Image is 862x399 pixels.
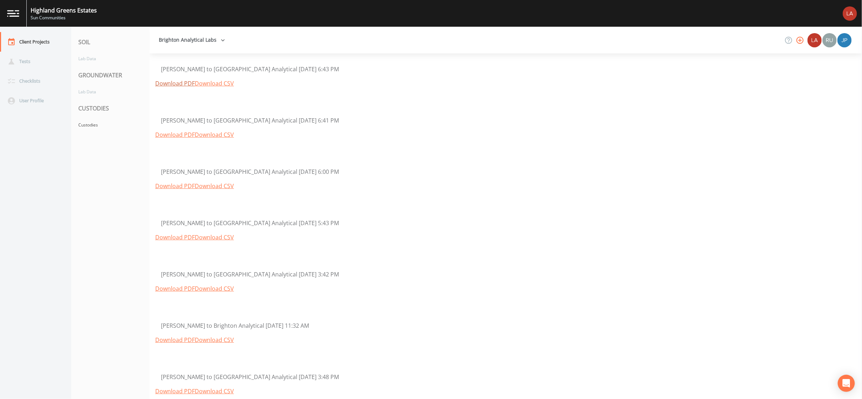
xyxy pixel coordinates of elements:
[161,270,851,279] div: [PERSON_NAME] to [GEOGRAPHIC_DATA] Analytical [DATE] 3:42 PM
[155,336,195,344] a: Download PDF
[195,182,234,190] a: Download CSV
[31,15,97,21] div: Sun Communities
[838,375,855,392] div: Open Intercom Messenger
[822,33,837,47] img: a5c06d64ce99e847b6841ccd0307af82
[71,65,150,85] div: GROUNDWATER
[155,387,195,395] a: Download PDF
[195,233,234,241] a: Download CSV
[843,6,857,21] img: bd2ccfa184a129701e0c260bc3a09f9b
[195,336,234,344] a: Download CSV
[195,285,234,292] a: Download CSV
[156,33,228,47] button: Brighton Analytical Labs
[155,182,195,190] a: Download PDF
[71,32,150,52] div: SOIL
[161,65,851,73] div: [PERSON_NAME] to [GEOGRAPHIC_DATA] Analytical [DATE] 6:43 PM
[7,10,19,17] img: logo
[161,116,851,125] div: [PERSON_NAME] to [GEOGRAPHIC_DATA] Analytical [DATE] 6:41 PM
[161,219,851,227] div: [PERSON_NAME] to [GEOGRAPHIC_DATA] Analytical [DATE] 5:43 PM
[161,167,851,176] div: [PERSON_NAME] to [GEOGRAPHIC_DATA] Analytical [DATE] 6:00 PM
[155,79,195,87] a: Download PDF
[155,285,195,292] a: Download PDF
[195,79,234,87] a: Download CSV
[161,321,851,330] div: [PERSON_NAME] to Brighton Analytical [DATE] 11:32 AM
[195,131,234,139] a: Download CSV
[808,33,822,47] img: bd2ccfa184a129701e0c260bc3a09f9b
[837,33,852,47] div: Joshua gere Paul
[155,131,195,139] a: Download PDF
[71,98,150,118] div: CUSTODIES
[71,52,142,65] a: Lab Data
[807,33,822,47] div: Brighton Analytical
[837,33,852,47] img: 41241ef155101aa6d92a04480b0d0000
[71,85,142,98] a: Lab Data
[161,373,851,381] div: [PERSON_NAME] to [GEOGRAPHIC_DATA] Analytical [DATE] 3:48 PM
[822,33,837,47] div: Russell Schindler
[71,118,142,131] a: Custodies
[155,233,195,241] a: Download PDF
[195,387,234,395] a: Download CSV
[31,6,97,15] div: Highland Greens Estates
